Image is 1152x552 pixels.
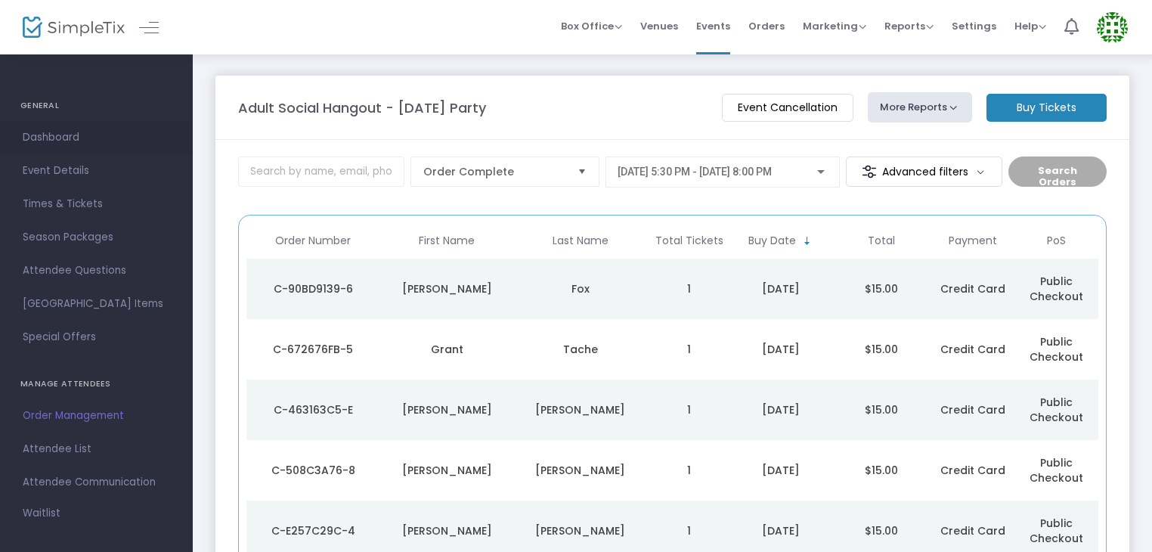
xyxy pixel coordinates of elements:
[250,342,376,357] div: C-672676FB-5
[23,327,170,347] span: Special Offers
[238,98,486,118] m-panel-title: Adult Social Hangout - [DATE] Party
[831,380,931,440] td: $15.00
[862,164,877,179] img: filter
[275,234,351,247] span: Order Number
[384,402,510,417] div: Susan
[940,402,1005,417] span: Credit Card
[748,234,796,247] span: Buy Date
[419,234,475,247] span: First Name
[940,342,1005,357] span: Credit Card
[518,402,644,417] div: Lambert
[1030,274,1083,304] span: Public Checkout
[618,166,772,178] span: [DATE] 5:30 PM - [DATE] 8:00 PM
[518,523,644,538] div: Blaszczyk
[238,157,404,187] input: Search by name, email, phone, order number, ip address, or last 4 digits of card
[940,463,1005,478] span: Credit Card
[748,7,785,45] span: Orders
[20,91,172,121] h4: GENERAL
[940,523,1005,538] span: Credit Card
[1047,234,1066,247] span: PoS
[735,523,828,538] div: 9/17/2025
[735,281,828,296] div: 9/17/2025
[831,440,931,501] td: $15.00
[868,234,895,247] span: Total
[647,380,730,440] td: 1
[831,319,931,380] td: $15.00
[1030,334,1083,364] span: Public Checkout
[384,463,510,478] div: Kiana
[250,402,376,417] div: C-463163C5-E
[1030,516,1083,546] span: Public Checkout
[518,342,644,357] div: Tache
[940,281,1005,296] span: Credit Card
[735,463,828,478] div: 9/17/2025
[1014,19,1046,33] span: Help
[831,259,931,319] td: $15.00
[647,319,730,380] td: 1
[384,281,510,296] div: Thomas
[1030,395,1083,425] span: Public Checkout
[735,342,828,357] div: 9/17/2025
[250,463,376,478] div: C-508C3A76-8
[423,164,565,179] span: Order Complete
[20,369,172,399] h4: MANAGE ATTENDEES
[647,223,730,259] th: Total Tickets
[735,402,828,417] div: 9/17/2025
[23,406,170,426] span: Order Management
[884,19,934,33] span: Reports
[571,157,593,186] button: Select
[23,294,170,314] span: [GEOGRAPHIC_DATA] Items
[384,342,510,357] div: Grant
[553,234,609,247] span: Last Name
[696,7,730,45] span: Events
[250,281,376,296] div: C-90BD9139-6
[23,439,170,459] span: Attendee List
[23,194,170,214] span: Times & Tickets
[1030,455,1083,485] span: Public Checkout
[986,94,1107,122] m-button: Buy Tickets
[647,259,730,319] td: 1
[384,523,510,538] div: Claudette
[722,94,853,122] m-button: Event Cancellation
[23,128,170,147] span: Dashboard
[952,7,996,45] span: Settings
[647,440,730,501] td: 1
[23,261,170,281] span: Attendee Questions
[518,281,644,296] div: Fox
[518,463,644,478] div: Ocampo
[561,19,622,33] span: Box Office
[23,228,170,247] span: Season Packages
[640,7,678,45] span: Venues
[23,473,170,492] span: Attendee Communication
[250,523,376,538] div: C-E257C29C-4
[803,19,866,33] span: Marketing
[23,506,60,521] span: Waitlist
[23,161,170,181] span: Event Details
[868,92,972,122] button: More Reports
[949,234,997,247] span: Payment
[846,157,1002,187] m-button: Advanced filters
[801,235,813,247] span: Sortable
